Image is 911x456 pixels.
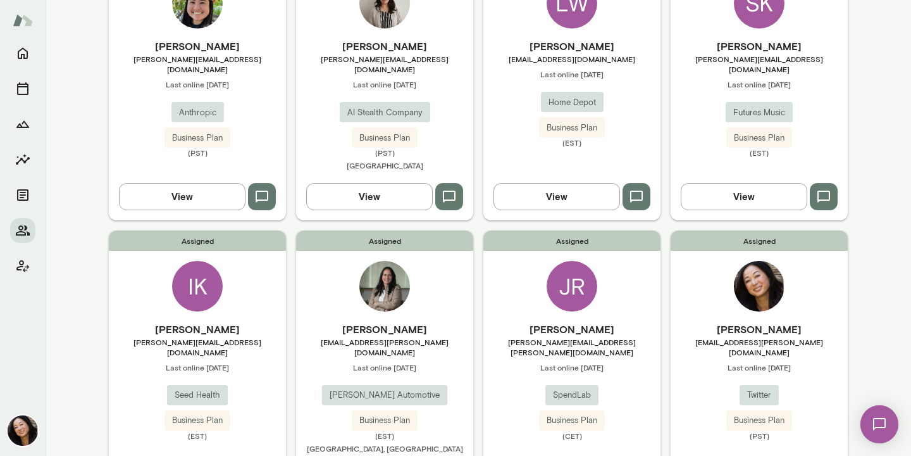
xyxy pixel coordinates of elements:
[10,147,35,172] button: Insights
[296,337,473,357] span: [EMAIL_ADDRESS][PERSON_NAME][DOMAIN_NAME]
[296,79,473,89] span: Last online [DATE]
[671,431,848,441] span: (PST)
[671,39,848,54] h6: [PERSON_NAME]
[296,362,473,372] span: Last online [DATE]
[726,106,793,119] span: Futures Music
[671,337,848,357] span: [EMAIL_ADDRESS][PERSON_NAME][DOMAIN_NAME]
[671,231,848,251] span: Assigned
[322,389,447,402] span: [PERSON_NAME] Automotive
[726,414,792,427] span: Business Plan
[10,182,35,208] button: Documents
[109,231,286,251] span: Assigned
[726,132,792,144] span: Business Plan
[740,389,779,402] span: Twitter
[296,431,473,441] span: (EST)
[171,106,224,119] span: Anthropic
[10,253,35,279] button: Client app
[483,231,660,251] span: Assigned
[10,41,35,66] button: Home
[671,362,848,372] span: Last online [DATE]
[109,79,286,89] span: Last online [DATE]
[10,76,35,101] button: Sessions
[483,322,660,337] h6: [PERSON_NAME]
[681,183,807,210] button: View
[109,39,286,54] h6: [PERSON_NAME]
[671,54,848,74] span: [PERSON_NAME][EMAIL_ADDRESS][DOMAIN_NAME]
[296,322,473,337] h6: [PERSON_NAME]
[359,261,410,312] img: Nuan Openshaw-Dion
[483,54,660,64] span: [EMAIL_ADDRESS][DOMAIN_NAME]
[671,148,848,158] span: (EST)
[109,431,286,441] span: (EST)
[119,183,245,210] button: View
[483,39,660,54] h6: [PERSON_NAME]
[483,69,660,79] span: Last online [DATE]
[483,337,660,357] span: [PERSON_NAME][EMAIL_ADDRESS][PERSON_NAME][DOMAIN_NAME]
[734,261,784,312] img: Ming Chen
[296,231,473,251] span: Assigned
[541,96,604,109] span: Home Depot
[671,79,848,89] span: Last online [DATE]
[109,362,286,372] span: Last online [DATE]
[164,132,230,144] span: Business Plan
[483,137,660,148] span: (EST)
[8,415,38,446] img: Ming Chen
[539,414,605,427] span: Business Plan
[352,414,418,427] span: Business Plan
[307,444,463,453] span: [GEOGRAPHIC_DATA], [GEOGRAPHIC_DATA]
[347,161,423,170] span: [GEOGRAPHIC_DATA]
[671,322,848,337] h6: [PERSON_NAME]
[10,218,35,243] button: Members
[167,389,228,402] span: Seed Health
[109,322,286,337] h6: [PERSON_NAME]
[296,54,473,74] span: [PERSON_NAME][EMAIL_ADDRESS][DOMAIN_NAME]
[539,122,605,134] span: Business Plan
[164,414,230,427] span: Business Plan
[352,132,418,144] span: Business Plan
[306,183,433,210] button: View
[109,337,286,357] span: [PERSON_NAME][EMAIL_ADDRESS][DOMAIN_NAME]
[13,8,33,32] img: Mento
[109,54,286,74] span: [PERSON_NAME][EMAIL_ADDRESS][DOMAIN_NAME]
[493,183,620,210] button: View
[340,106,430,119] span: AI Stealth Company
[109,148,286,158] span: (PST)
[10,111,35,137] button: Growth Plan
[296,148,473,158] span: (PST)
[545,389,598,402] span: SpendLab
[172,261,223,312] div: IK
[296,39,473,54] h6: [PERSON_NAME]
[547,261,597,312] div: JR
[483,431,660,441] span: (CET)
[483,362,660,372] span: Last online [DATE]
